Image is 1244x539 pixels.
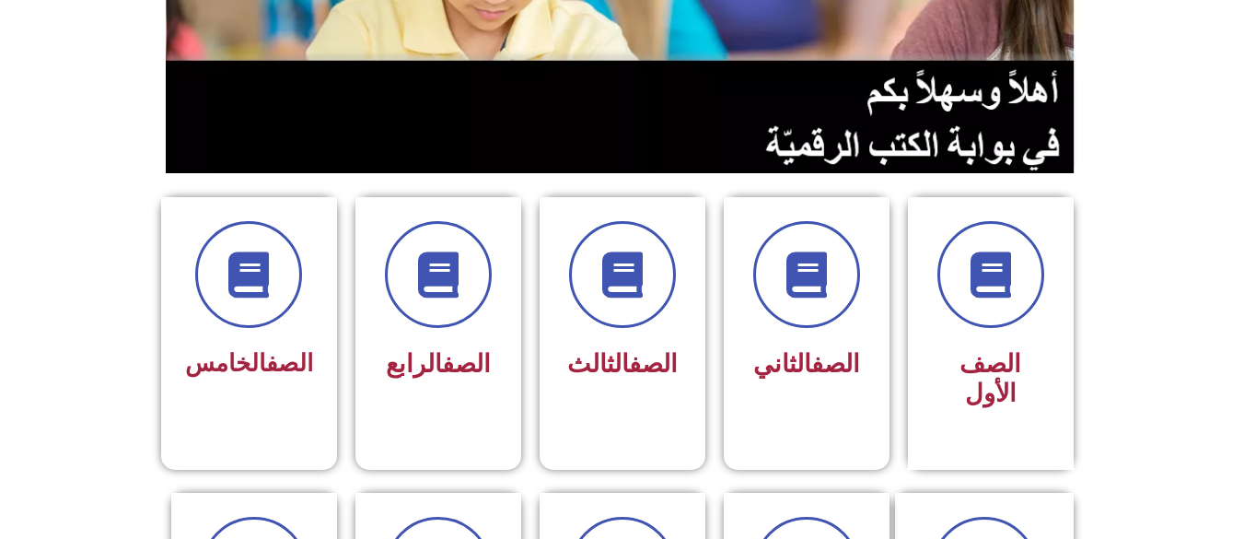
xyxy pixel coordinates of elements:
span: الخامس [185,349,313,377]
a: الصف [266,349,313,377]
a: الصف [811,349,860,379]
a: الصف [629,349,678,379]
a: الصف [442,349,491,379]
span: الرابع [386,349,491,379]
span: الثالث [567,349,678,379]
span: الثاني [753,349,860,379]
span: الصف الأول [959,349,1021,408]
